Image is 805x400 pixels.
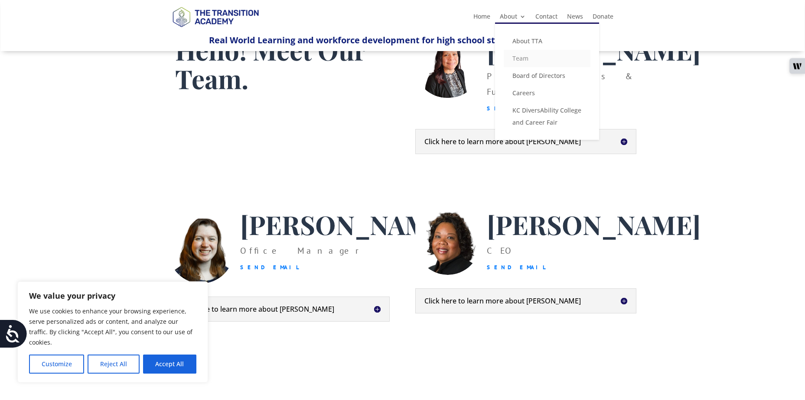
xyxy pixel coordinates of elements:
[88,355,139,374] button: Reject All
[593,13,613,23] a: Donate
[504,50,590,67] a: Team
[3,58,802,66] div: Move To ...
[487,264,546,271] a: Send Email
[240,264,300,271] a: Send Email
[535,13,557,23] a: Contact
[504,84,590,102] a: Careers
[3,11,802,19] div: Sort New > Old
[3,35,802,42] div: Options
[169,1,262,32] img: TTA Brand_TTA Primary Logo_Horizontal_Light BG
[567,13,583,23] a: News
[29,290,196,301] p: We value your privacy
[504,67,590,84] a: Board of Directors
[3,3,802,11] div: Sort A > Z
[178,306,381,313] h5: Click here to learn more about [PERSON_NAME]
[240,207,454,242] span: [PERSON_NAME]
[143,355,196,374] button: Accept All
[487,105,546,112] a: Send Email
[424,138,627,145] h5: Click here to learn more about [PERSON_NAME]
[487,243,701,275] div: CEO
[169,26,262,34] a: Logo-Noticias
[29,306,196,348] p: We use cookies to enhance your browsing experience, serve personalized ads or content, and analyz...
[29,355,84,374] button: Customize
[500,13,526,23] a: About
[209,34,596,46] span: Real World Learning and workforce development for high school students with disabilities
[175,32,366,96] span: Hello! Meet Our Team.
[424,297,627,304] h5: Click here to learn more about [PERSON_NAME]
[3,42,802,50] div: Sign out
[240,243,454,275] p: Office Manager
[3,50,802,58] div: Rename
[504,32,590,50] a: About TTA
[504,102,590,131] a: KC DiversAbility College and Career Fair
[487,207,701,242] span: [PERSON_NAME]
[169,210,234,284] img: Heather Jackson
[3,27,802,35] div: Delete
[3,19,802,27] div: Move To ...
[487,71,632,97] span: Partnerships & Fundraising
[473,13,490,23] a: Home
